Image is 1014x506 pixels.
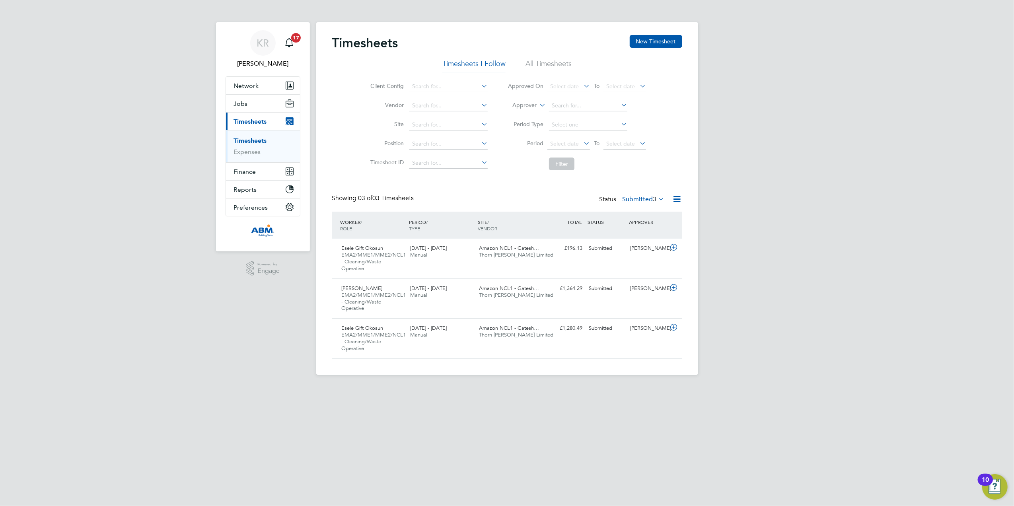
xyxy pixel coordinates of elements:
div: Status [599,194,666,205]
label: Period [508,140,543,147]
span: Thorn [PERSON_NAME] Limited [479,331,553,338]
button: Timesheets [226,113,300,130]
button: Open Resource Center, 10 new notifications [982,474,1008,500]
span: Finance [234,168,256,175]
span: Network [234,82,259,90]
span: EMA2/MME1/MME2/NCL1 - Cleaning/Waste Operative [342,331,406,352]
label: Timesheet ID [368,159,404,166]
button: Jobs [226,95,300,112]
input: Search for... [409,81,488,92]
div: £1,280.49 [545,322,586,335]
label: Client Config [368,82,404,90]
span: 3 [653,195,657,203]
span: EMA2/MME1/MME2/NCL1 - Cleaning/Waste Operative [342,251,406,272]
span: Esele Gift Okosun [342,245,383,251]
div: Submitted [586,322,627,335]
span: / [487,219,489,225]
span: VENDOR [478,225,497,232]
label: Position [368,140,404,147]
label: Submitted [623,195,665,203]
span: Select date [606,140,635,147]
span: KR [257,38,269,48]
span: Thorn [PERSON_NAME] Limited [479,251,553,258]
div: [PERSON_NAME] [627,242,668,255]
div: PERIOD [407,215,476,235]
span: [DATE] - [DATE] [410,245,447,251]
div: Submitted [586,242,627,255]
button: New Timesheet [630,35,682,48]
span: [DATE] - [DATE] [410,325,447,331]
input: Search for... [409,119,488,130]
div: STATUS [586,215,627,229]
span: ROLE [341,225,352,232]
span: Powered by [257,261,280,268]
nav: Main navigation [216,22,310,251]
span: EMA2/MME1/MME2/NCL1 - Cleaning/Waste Operative [342,292,406,312]
span: Reports [234,186,257,193]
span: Select date [550,83,579,90]
li: Timesheets I Follow [442,59,506,73]
div: APPROVER [627,215,668,229]
img: abm1-logo-retina.png [251,224,274,237]
span: Select date [550,140,579,147]
span: Amazon NCL1 - Gatesh… [479,325,539,331]
span: Manual [410,251,427,258]
input: Search for... [549,100,627,111]
a: Go to home page [226,224,300,237]
div: £1,364.29 [545,282,586,295]
button: Reports [226,181,300,198]
input: Search for... [409,158,488,169]
label: Site [368,121,404,128]
span: 03 Timesheets [358,194,414,202]
button: Network [226,77,300,94]
div: WORKER [339,215,407,235]
div: Timesheets [226,130,300,162]
span: 17 [291,33,301,43]
a: Timesheets [234,137,267,144]
label: Approver [501,101,537,109]
input: Select one [549,119,627,130]
span: [PERSON_NAME] [342,285,383,292]
span: To [592,138,602,148]
label: Approved On [508,82,543,90]
div: Submitted [586,282,627,295]
div: Showing [332,194,416,202]
li: All Timesheets [525,59,572,73]
span: Manual [410,292,427,298]
span: Manual [410,331,427,338]
div: [PERSON_NAME] [627,282,668,295]
span: / [426,219,428,225]
div: [PERSON_NAME] [627,322,668,335]
span: Engage [257,268,280,274]
span: Amazon NCL1 - Gatesh… [479,285,539,292]
span: Timesheets [234,118,267,125]
span: Thorn [PERSON_NAME] Limited [479,292,553,298]
span: Kirsty Roach [226,59,300,68]
button: Filter [549,158,574,170]
span: [DATE] - [DATE] [410,285,447,292]
div: 10 [982,480,989,490]
button: Finance [226,163,300,180]
button: Preferences [226,199,300,216]
span: TYPE [409,225,420,232]
span: Amazon NCL1 - Gatesh… [479,245,539,251]
a: Expenses [234,148,261,156]
span: Select date [606,83,635,90]
a: 17 [281,30,297,56]
input: Search for... [409,138,488,150]
label: Vendor [368,101,404,109]
input: Search for... [409,100,488,111]
div: SITE [476,215,545,235]
label: Period Type [508,121,543,128]
span: TOTAL [568,219,582,225]
h2: Timesheets [332,35,398,51]
a: Powered byEngage [246,261,280,276]
span: To [592,81,602,91]
a: KR[PERSON_NAME] [226,30,300,68]
span: Preferences [234,204,268,211]
span: 03 of [358,194,373,202]
span: / [361,219,362,225]
div: £196.13 [545,242,586,255]
span: Jobs [234,100,248,107]
span: Esele Gift Okosun [342,325,383,331]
